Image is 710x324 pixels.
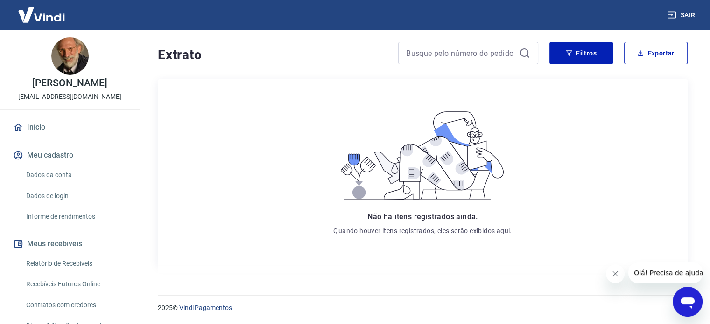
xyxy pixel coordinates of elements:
img: 634afa72-0682-498e-b50c-a0234edca7f8.jpeg [51,37,89,75]
a: Informe de rendimentos [22,207,128,226]
a: Dados da conta [22,165,128,185]
button: Meus recebíveis [11,234,128,254]
iframe: Mensagem da empresa [628,262,703,283]
iframe: Fechar mensagem [606,264,625,283]
a: Contratos com credores [22,296,128,315]
button: Sair [665,7,699,24]
h4: Extrato [158,46,387,64]
button: Exportar [624,42,688,64]
button: Filtros [549,42,613,64]
a: Recebíveis Futuros Online [22,275,128,294]
p: 2025 © [158,303,688,313]
p: Quando houver itens registrados, eles serão exibidos aqui. [333,226,512,235]
span: Olá! Precisa de ajuda? [6,7,78,14]
p: [PERSON_NAME] [32,78,107,88]
p: [EMAIL_ADDRESS][DOMAIN_NAME] [18,92,121,102]
span: Não há itens registrados ainda. [367,212,478,221]
a: Relatório de Recebíveis [22,254,128,273]
button: Meu cadastro [11,145,128,165]
a: Início [11,117,128,138]
a: Vindi Pagamentos [179,304,232,311]
img: Vindi [11,0,72,29]
iframe: Botão para abrir a janela de mensagens [673,287,703,317]
input: Busque pelo número do pedido [406,46,515,60]
a: Dados de login [22,186,128,206]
